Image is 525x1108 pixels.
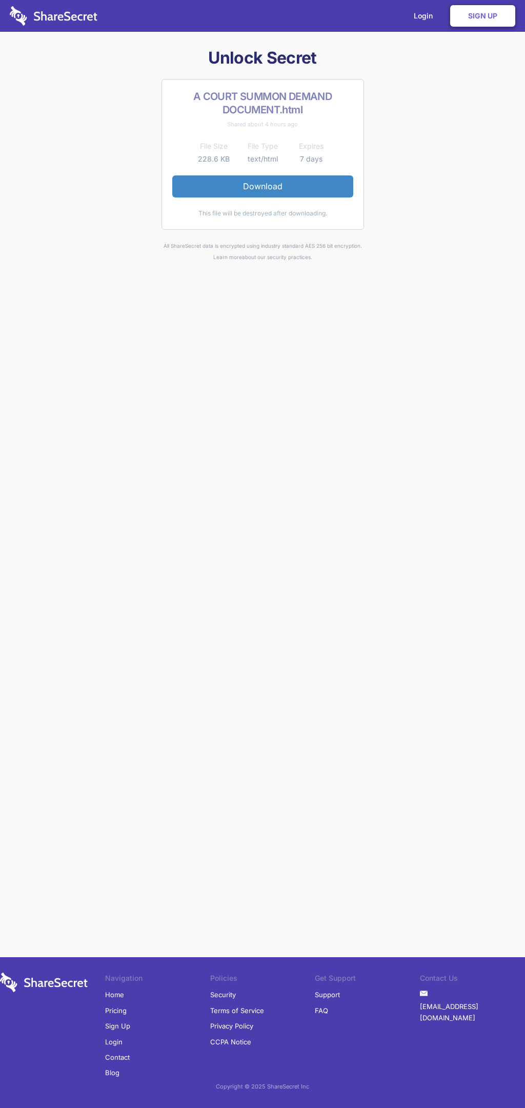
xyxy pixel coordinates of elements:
[105,1003,127,1018] a: Pricing
[287,153,336,165] td: 7 days
[172,118,353,130] div: Shared about 4 hours ago
[315,1003,328,1018] a: FAQ
[105,973,210,987] li: Navigation
[172,90,353,116] h2: A COURT SUMMON DEMAND DOCUMENT.html
[213,254,242,260] a: Learn more
[172,175,353,197] a: Download
[315,973,420,987] li: Get Support
[315,987,340,1002] a: Support
[172,208,353,219] div: This file will be destroyed after downloading.
[238,153,287,165] td: text/html
[105,1050,130,1065] a: Contact
[105,1018,130,1034] a: Sign Up
[105,1065,119,1080] a: Blog
[190,140,238,152] th: File Size
[210,1003,264,1018] a: Terms of Service
[210,987,236,1002] a: Security
[450,5,515,27] a: Sign Up
[105,1034,123,1050] a: Login
[287,140,336,152] th: Expires
[420,973,525,987] li: Contact Us
[210,1034,251,1050] a: CCPA Notice
[10,6,97,26] img: logo-wordmark-white-trans-d4663122ce5f474addd5e946df7df03e33cb6a1c49d2221995e7729f52c070b2.svg
[238,140,287,152] th: File Type
[420,999,525,1026] a: [EMAIL_ADDRESS][DOMAIN_NAME]
[210,1018,253,1034] a: Privacy Policy
[210,973,315,987] li: Policies
[190,153,238,165] td: 228.6 KB
[105,987,124,1002] a: Home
